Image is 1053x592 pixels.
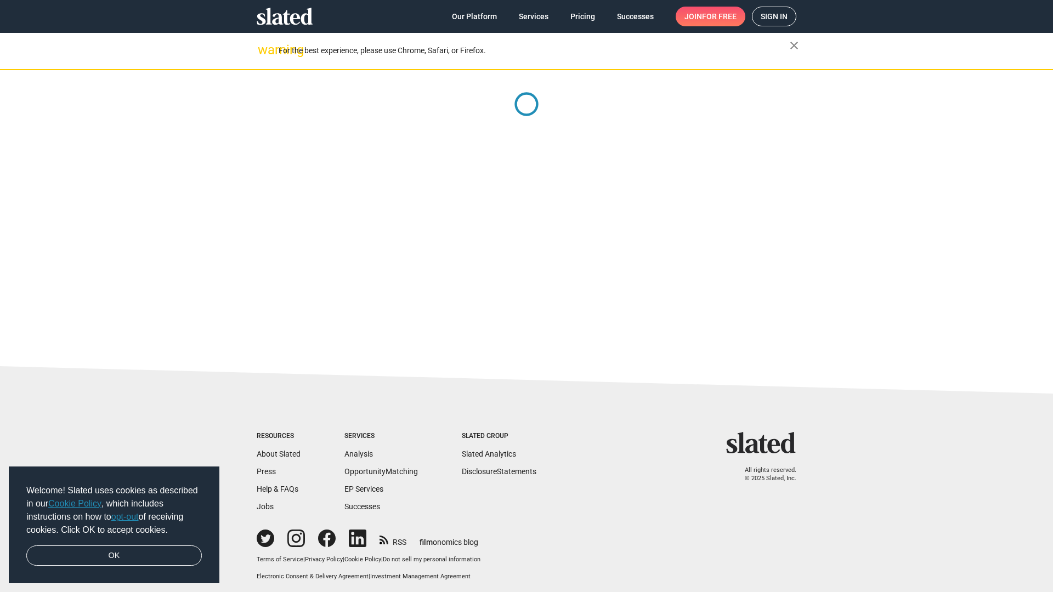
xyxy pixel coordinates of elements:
[344,432,418,441] div: Services
[381,556,383,563] span: |
[344,502,380,511] a: Successes
[702,7,737,26] span: for free
[257,556,303,563] a: Terms of Service
[258,43,271,56] mat-icon: warning
[9,466,219,584] div: cookieconsent
[370,573,471,580] a: Investment Management Agreement
[48,499,101,508] a: Cookie Policy
[562,7,604,26] a: Pricing
[257,449,301,458] a: About Slated
[462,467,536,476] a: DisclosureStatements
[257,485,298,493] a: Help & FAQs
[380,531,406,548] a: RSS
[684,7,737,26] span: Join
[761,7,788,26] span: Sign in
[462,432,536,441] div: Slated Group
[733,466,796,482] p: All rights reserved. © 2025 Slated, Inc.
[111,512,139,521] a: opt-out
[462,449,516,458] a: Slated Analytics
[344,485,383,493] a: EP Services
[752,7,796,26] a: Sign in
[26,545,202,566] a: dismiss cookie message
[257,467,276,476] a: Press
[617,7,654,26] span: Successes
[303,556,305,563] span: |
[257,432,301,441] div: Resources
[344,556,381,563] a: Cookie Policy
[305,556,343,563] a: Privacy Policy
[510,7,557,26] a: Services
[519,7,548,26] span: Services
[608,7,663,26] a: Successes
[26,484,202,537] span: Welcome! Slated uses cookies as described in our , which includes instructions on how to of recei...
[257,573,369,580] a: Electronic Consent & Delivery Agreement
[452,7,497,26] span: Our Platform
[420,538,433,547] span: film
[420,528,478,548] a: filmonomics blog
[676,7,745,26] a: Joinfor free
[570,7,595,26] span: Pricing
[443,7,506,26] a: Our Platform
[369,573,370,580] span: |
[383,556,480,564] button: Do not sell my personal information
[344,467,418,476] a: OpportunityMatching
[344,449,373,458] a: Analysis
[788,39,801,52] mat-icon: close
[343,556,344,563] span: |
[257,502,274,511] a: Jobs
[279,43,790,58] div: For the best experience, please use Chrome, Safari, or Firefox.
